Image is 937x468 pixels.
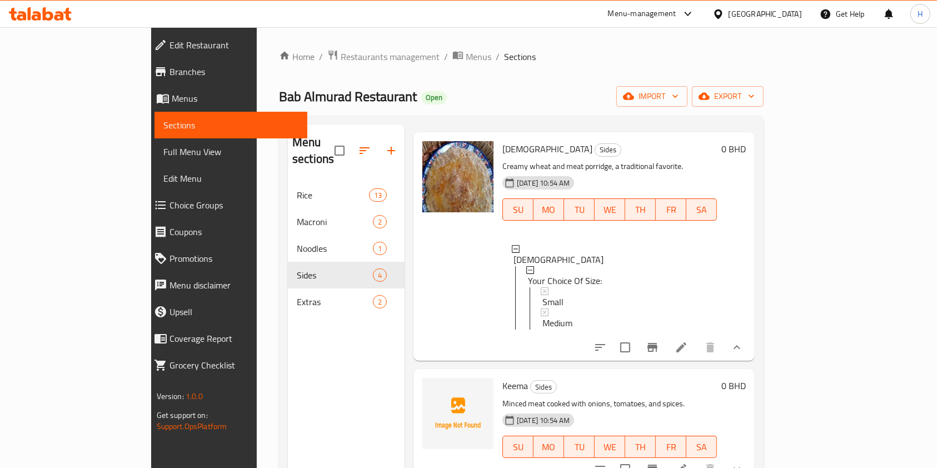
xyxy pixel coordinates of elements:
button: show more [724,334,750,361]
span: SU [507,202,529,218]
span: WE [599,439,621,455]
p: Minced meat cooked with onions, tomatoes, and spices. [502,397,717,411]
button: SA [686,198,717,221]
span: Sections [163,118,299,132]
a: Choice Groups [145,192,308,218]
nav: breadcrumb [279,49,764,64]
a: Restaurants management [327,49,440,64]
span: Select all sections [328,139,351,162]
button: WE [595,436,625,458]
span: Branches [170,65,299,78]
span: Grocery Checklist [170,359,299,372]
span: Bab Almurad Restaurant [279,84,417,109]
span: MO [538,439,560,455]
div: Noodles1 [288,235,405,262]
div: Sides [530,380,557,394]
span: Sections [504,50,536,63]
span: TH [630,202,651,218]
span: Extras [297,295,373,308]
span: TH [630,439,651,455]
a: Upsell [145,298,308,325]
a: Menus [145,85,308,112]
button: TU [564,198,595,221]
button: MO [534,436,564,458]
li: / [444,50,448,63]
h6: 0 BHD [721,141,746,157]
span: Menu disclaimer [170,278,299,292]
button: delete [697,334,724,361]
a: Branches [145,58,308,85]
span: Menus [466,50,491,63]
a: Edit menu item [675,341,688,354]
span: Rice [297,188,369,202]
span: FR [660,202,682,218]
span: Version: [157,389,184,404]
button: TH [625,198,656,221]
div: items [373,242,387,255]
span: SA [691,202,712,218]
button: SA [686,436,717,458]
span: [DEMOGRAPHIC_DATA] [502,141,592,157]
a: Coverage Report [145,325,308,352]
a: Grocery Checklist [145,352,308,379]
li: / [496,50,500,63]
span: 1.0.0 [186,389,203,404]
a: Menus [452,49,491,64]
button: MO [534,198,564,221]
button: FR [656,436,686,458]
span: SA [691,439,712,455]
span: Small [542,295,564,308]
span: Select to update [614,336,637,359]
div: Macroni2 [288,208,405,235]
span: Macroni [297,215,373,228]
span: SU [507,439,529,455]
span: Get support on: [157,408,208,422]
span: Open [421,93,447,102]
span: 13 [370,190,386,201]
button: TH [625,436,656,458]
span: [DEMOGRAPHIC_DATA] [514,253,604,266]
div: items [373,215,387,228]
h2: Menu sections [292,134,335,167]
button: Add section [378,137,405,164]
button: WE [595,198,625,221]
a: Edit Restaurant [145,32,308,58]
span: import [625,89,679,103]
span: Coupons [170,225,299,238]
div: Menu-management [608,7,676,21]
button: Branch-specific-item [639,334,666,361]
a: Edit Menu [154,165,308,192]
span: Upsell [170,305,299,318]
span: MO [538,202,560,218]
span: Coverage Report [170,332,299,345]
div: Extras2 [288,288,405,315]
div: [GEOGRAPHIC_DATA] [729,8,802,20]
span: TU [569,202,590,218]
a: Promotions [145,245,308,272]
span: 4 [373,270,386,281]
button: FR [656,198,686,221]
span: Edit Restaurant [170,38,299,52]
a: Sections [154,112,308,138]
span: TU [569,439,590,455]
div: Rice13 [288,182,405,208]
span: Sort sections [351,137,378,164]
span: WE [599,202,621,218]
div: items [373,295,387,308]
span: Promotions [170,252,299,265]
button: SU [502,198,534,221]
a: Menu disclaimer [145,272,308,298]
button: export [692,86,764,107]
div: Sides [297,268,373,282]
span: 2 [373,297,386,307]
div: Open [421,91,447,104]
span: Noodles [297,242,373,255]
span: Medium [542,316,572,330]
svg: Show Choices [730,341,744,354]
span: Sides [531,381,556,394]
img: Harees [422,141,494,212]
span: 1 [373,243,386,254]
